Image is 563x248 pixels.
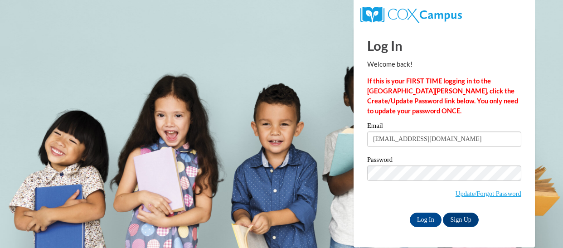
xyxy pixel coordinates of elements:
[367,156,521,165] label: Password
[367,36,521,55] h1: Log In
[360,7,462,23] img: COX Campus
[443,213,478,227] a: Sign Up
[367,59,521,69] p: Welcome back!
[367,122,521,131] label: Email
[367,77,518,115] strong: If this is your FIRST TIME logging in to the [GEOGRAPHIC_DATA][PERSON_NAME], click the Create/Upd...
[456,190,521,197] a: Update/Forgot Password
[410,213,442,227] input: Log In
